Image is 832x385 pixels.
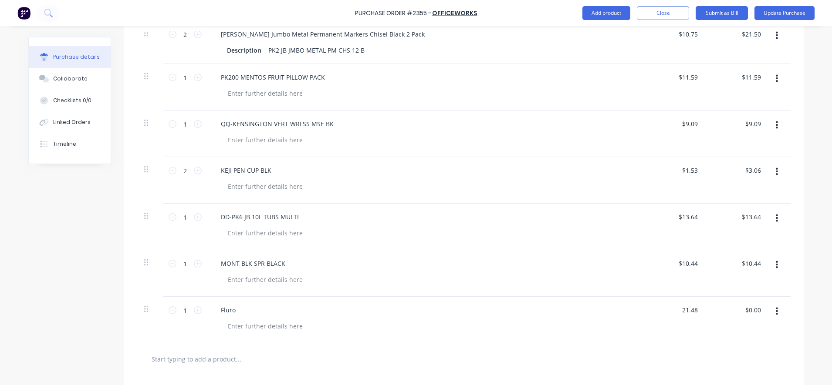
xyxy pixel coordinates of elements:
[214,164,278,177] div: KEJI PEN CUP BLK
[754,6,815,20] button: Update Purchase
[214,257,292,270] div: MONT BLK SPR BLACK
[214,211,306,223] div: DD-PK6 JB 10L TUBS MULTI
[637,6,689,20] button: Close
[214,71,332,84] div: PK200 MENTOS FRUIT PILLOW PACK
[355,9,431,18] div: Purchase Order #2355 -
[29,90,111,111] button: Checklists 0/0
[223,44,265,57] div: Description
[432,9,477,17] a: Officeworks
[29,46,111,68] button: Purchase details
[29,68,111,90] button: Collaborate
[53,140,76,148] div: Timeline
[696,6,748,20] button: Submit as Bill
[214,28,432,40] div: [PERSON_NAME] Jumbo Metal Permanent Markers Chisel Black 2 Pack
[151,350,325,368] input: Start typing to add a product...
[582,6,630,20] button: Add product
[53,118,91,126] div: Linked Orders
[214,304,243,316] div: Fluro
[53,53,100,61] div: Purchase details
[17,7,30,20] img: Factory
[53,75,88,83] div: Collaborate
[265,44,368,57] div: PK2 JB JMBO METAL PM CHS 12 B
[214,117,341,130] div: QQ-KENSINGTON VERT WRLSS MSE BK
[53,97,91,104] div: Checklists 0/0
[29,133,111,155] button: Timeline
[29,111,111,133] button: Linked Orders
